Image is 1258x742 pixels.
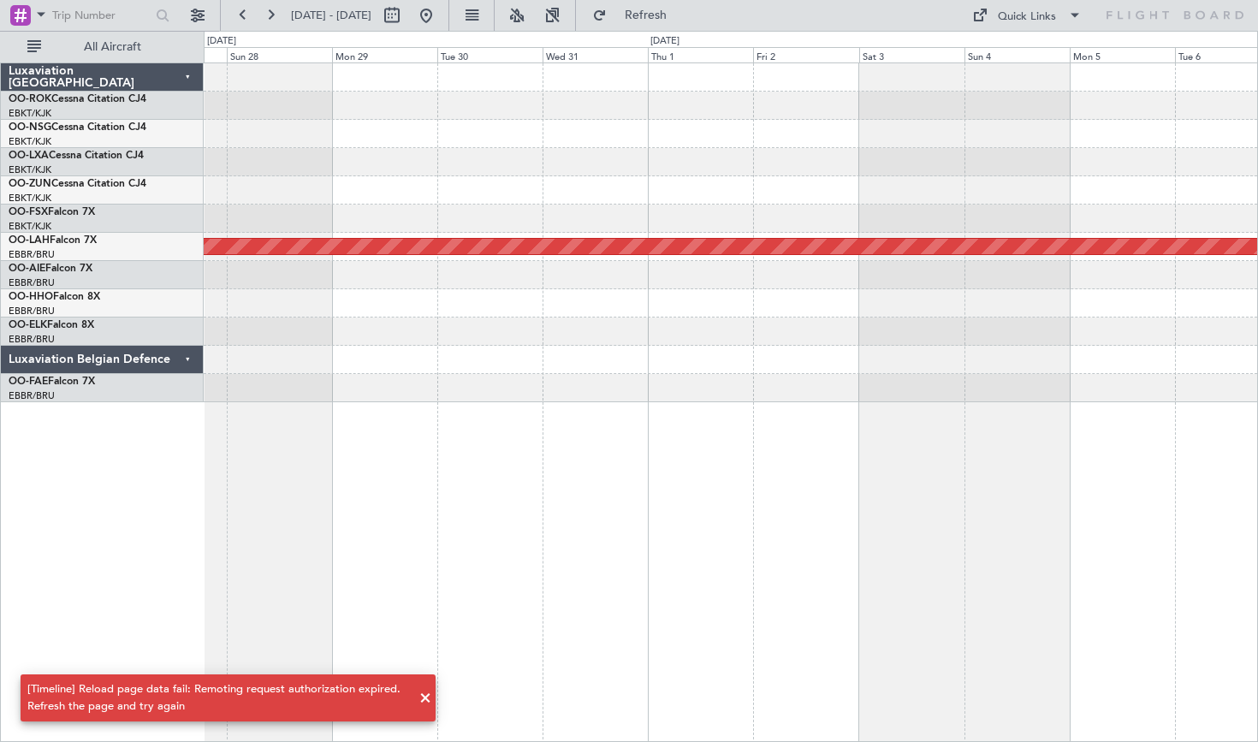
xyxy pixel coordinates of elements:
input: Trip Number [52,3,151,28]
button: Quick Links [964,2,1090,29]
a: EBKT/KJK [9,107,51,120]
div: Sat 3 [859,47,964,62]
div: Sun 28 [227,47,332,62]
a: OO-ROKCessna Citation CJ4 [9,94,146,104]
a: OO-ZUNCessna Citation CJ4 [9,179,146,189]
span: OO-ROK [9,94,51,104]
a: EBKT/KJK [9,192,51,205]
div: Mon 5 [1070,47,1175,62]
a: EBKT/KJK [9,220,51,233]
a: OO-HHOFalcon 8X [9,292,100,302]
span: OO-LAH [9,235,50,246]
a: OO-FAEFalcon 7X [9,377,95,387]
span: All Aircraft [45,41,181,53]
span: Refresh [610,9,682,21]
div: Wed 31 [543,47,648,62]
button: Refresh [584,2,687,29]
a: OO-AIEFalcon 7X [9,264,92,274]
div: Tue 30 [437,47,543,62]
div: [DATE] [650,34,679,49]
button: All Aircraft [19,33,186,61]
span: OO-FAE [9,377,48,387]
a: OO-ELKFalcon 8X [9,320,94,330]
span: OO-NSG [9,122,51,133]
a: OO-NSGCessna Citation CJ4 [9,122,146,133]
span: [DATE] - [DATE] [291,8,371,23]
span: OO-FSX [9,207,48,217]
a: EBBR/BRU [9,389,55,402]
div: Quick Links [998,9,1056,26]
div: Fri 2 [753,47,858,62]
span: OO-ELK [9,320,47,330]
div: [DATE] [207,34,236,49]
a: EBKT/KJK [9,163,51,176]
a: EBBR/BRU [9,276,55,289]
span: OO-LXA [9,151,49,161]
span: OO-AIE [9,264,45,274]
div: [Timeline] Reload page data fail: Remoting request authorization expired. Refresh the page and tr... [27,681,410,715]
span: OO-ZUN [9,179,51,189]
div: Thu 1 [648,47,753,62]
span: OO-HHO [9,292,53,302]
div: Sun 4 [964,47,1070,62]
a: EBBR/BRU [9,305,55,318]
a: OO-FSXFalcon 7X [9,207,95,217]
a: OO-LAHFalcon 7X [9,235,97,246]
a: EBKT/KJK [9,135,51,148]
a: EBBR/BRU [9,333,55,346]
div: Mon 29 [332,47,437,62]
a: EBBR/BRU [9,248,55,261]
a: OO-LXACessna Citation CJ4 [9,151,144,161]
